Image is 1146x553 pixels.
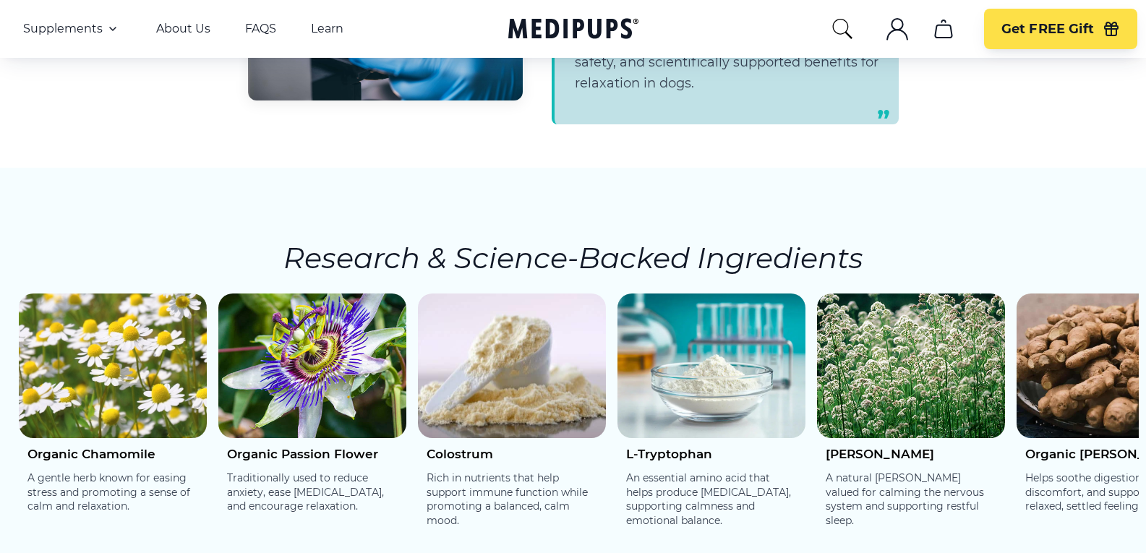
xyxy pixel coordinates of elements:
p: A gentle herb known for easing stress and promoting a sense of calm and relaxation. [27,471,198,514]
span: Get FREE Gift [1001,21,1094,38]
p: Traditionally used to reduce anxiety, ease [MEDICAL_DATA], and encourage relaxation. [227,471,398,514]
button: Supplements [23,20,121,38]
img: Organic Chamomile [19,293,207,438]
a: FAQS [245,22,276,36]
p: An essential amino acid that helps produce [MEDICAL_DATA], supporting calmness and emotional bala... [626,471,797,528]
button: cart [926,12,961,46]
img: L-Tryptophan [617,293,805,438]
p: Rich in nutrients that help support immune function while promoting a balanced, calm mood. [427,471,597,528]
img: Valerian Root [817,293,1005,438]
h4: Organic Passion Flower [227,447,398,461]
a: About Us [156,22,210,36]
p: A natural [PERSON_NAME] valued for calming the nervous system and supporting restful sleep. [826,471,996,528]
button: Get FREE Gift [984,9,1137,49]
button: search [831,17,854,40]
img: Organic Passion Flower [218,293,406,438]
span: Supplements [23,22,103,36]
h3: Research & Science-Backed Ingredients [283,237,863,279]
button: account [880,12,915,46]
img: Colostrum [418,293,606,438]
h4: Organic Chamomile [27,447,198,461]
span: ” [877,107,890,133]
h4: Colostrum [427,447,597,461]
h4: L-Tryptophan [626,447,797,461]
h4: [PERSON_NAME] [826,447,996,461]
a: Medipups [508,15,638,45]
a: Learn [311,22,343,36]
